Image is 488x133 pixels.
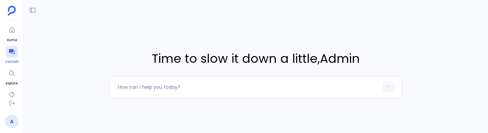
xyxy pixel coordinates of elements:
a: Home [6,24,18,43]
span: Time to slow it down a little , Admin [152,50,360,68]
img: petavue logo [8,6,16,16]
span: Explore [6,81,18,86]
a: Confab [5,46,18,64]
a: Explore [6,67,18,86]
a: Deep Dive [3,89,20,108]
span: Home [6,37,18,43]
span: Confab [5,59,18,64]
a: A [5,115,19,128]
